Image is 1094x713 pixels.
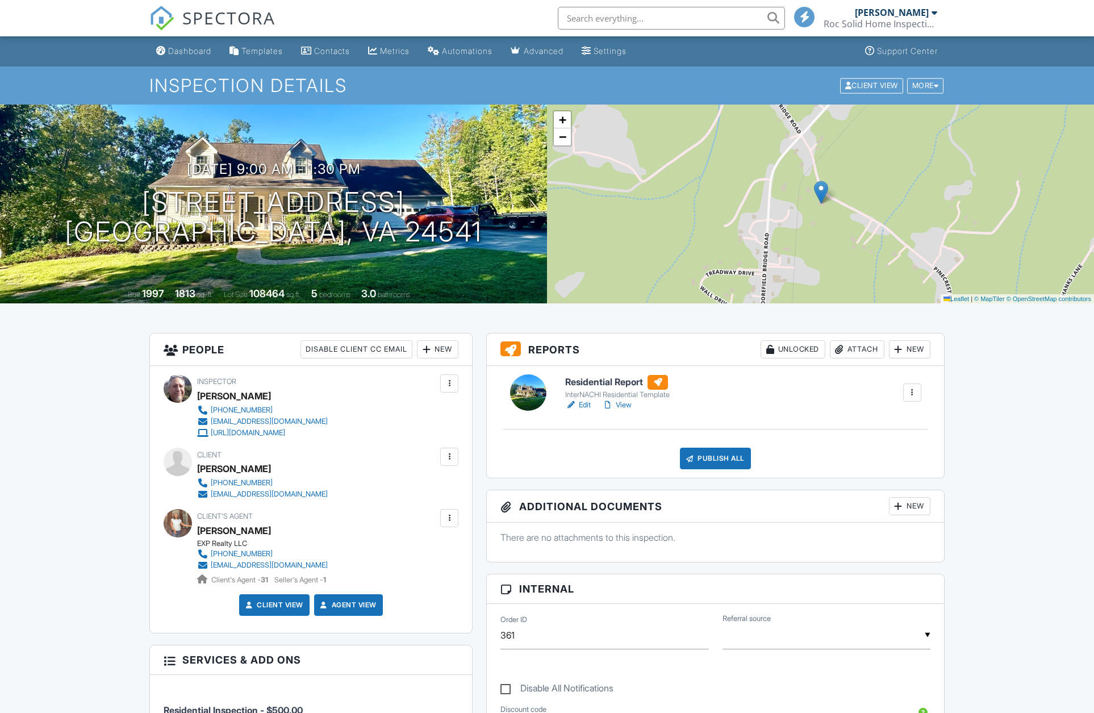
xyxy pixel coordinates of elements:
[211,478,273,487] div: [PHONE_NUMBER]
[314,46,350,56] div: Contacts
[182,6,275,30] span: SPECTORA
[361,287,376,299] div: 3.0
[558,7,785,30] input: Search everything...
[142,287,164,299] div: 1997
[175,287,195,299] div: 1813
[149,15,275,39] a: SPECTORA
[187,161,361,177] h3: [DATE] 9:00 am - 1:30 pm
[378,290,410,299] span: bathrooms
[197,512,253,520] span: Client's Agent
[197,416,328,427] a: [EMAIL_ADDRESS][DOMAIN_NAME]
[487,333,944,366] h3: Reports
[297,41,354,62] a: Contacts
[830,340,884,358] div: Attach
[487,574,944,604] h3: Internal
[197,560,328,571] a: [EMAIL_ADDRESS][DOMAIN_NAME]
[150,333,472,366] h3: People
[197,522,271,539] a: [PERSON_NAME]
[840,78,903,93] div: Client View
[149,76,945,95] h1: Inspection Details
[197,539,337,548] div: EXP Realty LLC
[197,405,328,416] a: [PHONE_NUMBER]
[150,645,472,675] h3: Services & Add ons
[487,490,944,523] h3: Additional Documents
[286,290,300,299] span: sq.ft.
[225,41,287,62] a: Templates
[577,41,631,62] a: Settings
[168,46,211,56] div: Dashboard
[197,387,271,405] div: [PERSON_NAME]
[197,377,236,386] span: Inspector
[197,489,328,500] a: [EMAIL_ADDRESS][DOMAIN_NAME]
[814,181,828,204] img: Marker
[602,399,632,411] a: View
[889,497,930,515] div: New
[442,46,492,56] div: Automations
[380,46,410,56] div: Metrics
[300,340,412,358] div: Disable Client CC Email
[128,290,140,299] span: Built
[559,130,566,144] span: −
[594,46,627,56] div: Settings
[500,683,613,697] label: Disable All Notifications
[311,287,318,299] div: 5
[554,111,571,128] a: Zoom in
[861,41,942,62] a: Support Center
[877,46,938,56] div: Support Center
[197,548,328,560] a: [PHONE_NUMBER]
[152,41,216,62] a: Dashboard
[500,531,930,544] p: There are no attachments to this inspection.
[211,576,270,584] span: Client's Agent -
[318,599,377,611] a: Agent View
[211,561,328,570] div: [EMAIL_ADDRESS][DOMAIN_NAME]
[417,340,458,358] div: New
[565,399,591,411] a: Edit
[197,451,222,459] span: Client
[319,290,350,299] span: bedrooms
[211,549,273,558] div: [PHONE_NUMBER]
[364,41,414,62] a: Metrics
[974,295,1005,302] a: © MapTiler
[824,18,937,30] div: Roc Solid Home Inspections
[149,6,174,31] img: The Best Home Inspection Software - Spectora
[855,7,929,18] div: [PERSON_NAME]
[907,78,944,93] div: More
[565,375,670,400] a: Residential Report InterNACHI Residential Template
[559,112,566,127] span: +
[211,490,328,499] div: [EMAIL_ADDRESS][DOMAIN_NAME]
[565,390,670,399] div: InterNACHI Residential Template
[65,187,482,248] h1: [STREET_ADDRESS] [GEOGRAPHIC_DATA], VA 24541
[943,295,969,302] a: Leaflet
[197,477,328,489] a: [PHONE_NUMBER]
[839,81,906,89] a: Client View
[323,576,326,584] strong: 1
[1007,295,1091,302] a: © OpenStreetMap contributors
[723,614,771,624] label: Referral source
[524,46,563,56] div: Advanced
[211,417,328,426] div: [EMAIL_ADDRESS][DOMAIN_NAME]
[274,576,326,584] span: Seller's Agent -
[565,375,670,390] h6: Residential Report
[761,340,825,358] div: Unlocked
[243,599,303,611] a: Client View
[261,576,268,584] strong: 31
[197,460,271,477] div: [PERSON_NAME]
[197,427,328,439] a: [URL][DOMAIN_NAME]
[889,340,930,358] div: New
[224,290,248,299] span: Lot Size
[506,41,568,62] a: Advanced
[241,46,283,56] div: Templates
[197,290,213,299] span: sq. ft.
[971,295,972,302] span: |
[211,428,285,437] div: [URL][DOMAIN_NAME]
[680,448,751,469] div: Publish All
[554,128,571,145] a: Zoom out
[211,406,273,415] div: [PHONE_NUMBER]
[423,41,497,62] a: Automations (Basic)
[249,287,285,299] div: 108464
[500,615,527,625] label: Order ID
